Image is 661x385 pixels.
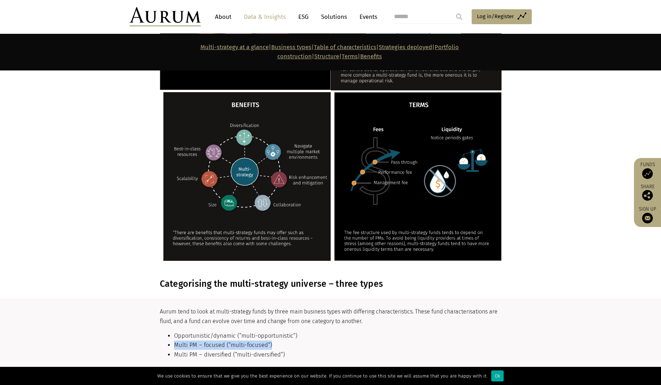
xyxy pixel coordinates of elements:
a: Strategies deployed [379,44,432,51]
span: Aurum tend to look at multi-strategy funds by three main business types with differing characteri... [160,308,498,324]
a: Structure [314,53,339,60]
a: Events [356,10,377,23]
img: Access Funds [642,168,653,179]
a: Terms [342,53,358,60]
img: Sign up to our newsletter [642,213,653,223]
li: Multi PM – diversified (“multi-diversified”) [174,350,500,359]
span: Log in/Register [477,12,514,21]
a: Data & Insights [240,10,289,23]
a: About [211,10,235,23]
a: Solutions [318,10,351,23]
input: Submit [452,10,466,24]
strong: | [358,53,360,60]
li: Opportunistic/dynamic (“multi-opportunistic”) [174,331,500,341]
a: Sign up [638,206,657,223]
a: Log in/Register [472,9,532,24]
a: Business types [271,44,311,51]
img: Share this post [642,190,653,201]
div: Ok [491,370,504,381]
a: ESG [295,10,312,23]
strong: | | | | | | [200,44,459,60]
li: Multi PM – focused (“multi-focused”) [174,341,500,350]
a: Benefits [360,53,382,60]
img: Aurum [130,7,201,26]
a: Funds [638,162,657,179]
a: Multi-strategy at a glance [200,44,269,51]
a: Table of characteristics [314,44,376,51]
div: Share [638,184,657,201]
h3: Categorising the multi-strategy universe – three types [160,279,500,289]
